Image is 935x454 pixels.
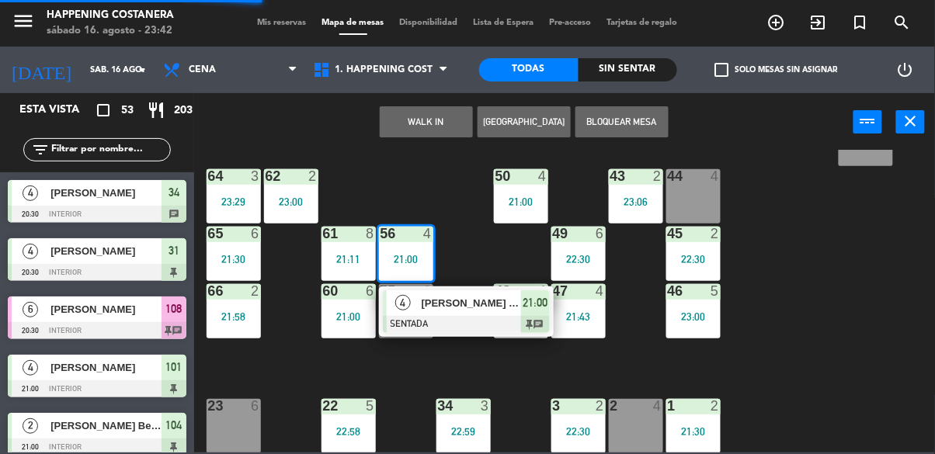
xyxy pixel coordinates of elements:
[538,169,547,183] div: 4
[395,295,411,310] span: 4
[323,399,324,413] div: 22
[711,284,720,298] div: 5
[767,13,786,32] i: add_circle_outline
[23,185,38,201] span: 4
[579,58,678,81] div: Sin sentar
[596,284,605,298] div: 4
[553,227,554,241] div: 49
[596,227,605,241] div: 6
[893,13,912,32] i: search
[438,399,439,413] div: 34
[715,63,729,77] span: check_box_outline_blank
[902,112,920,130] i: close
[322,311,376,322] div: 21:00
[668,169,669,183] div: 44
[23,302,38,317] span: 6
[169,183,179,202] span: 34
[809,13,828,32] i: exit_to_app
[12,9,35,38] button: menu
[666,311,721,322] div: 23:00
[479,58,579,81] div: Todas
[422,295,521,311] span: [PERSON_NAME] x pao
[668,227,669,241] div: 45
[323,284,324,298] div: 60
[668,399,669,413] div: 1
[94,101,113,120] i: crop_square
[169,241,179,260] span: 31
[147,101,165,120] i: restaurant
[379,254,433,265] div: 21:00
[12,9,35,33] i: menu
[251,169,260,183] div: 3
[208,227,209,241] div: 65
[166,416,182,435] span: 104
[335,64,433,75] span: 1. HAPPENING COST
[47,8,174,23] div: Happening Costanera
[609,196,663,207] div: 23:06
[322,254,376,265] div: 21:11
[551,426,606,437] div: 22:30
[666,426,721,437] div: 21:30
[610,399,611,413] div: 2
[50,418,162,434] span: [PERSON_NAME] Betta
[575,106,669,137] button: Bloquear Mesa
[542,19,600,27] span: Pre-acceso
[322,426,376,437] div: 22:58
[50,141,170,158] input: Filtrar por nombre...
[366,227,375,241] div: 8
[166,300,182,318] span: 108
[250,19,315,27] span: Mis reservas
[711,169,720,183] div: 4
[380,106,473,137] button: WALK IN
[715,63,838,77] label: Solo mesas sin asignar
[207,196,261,207] div: 23:29
[208,284,209,298] div: 66
[366,399,375,413] div: 5
[8,101,112,120] div: Esta vista
[610,169,611,183] div: 43
[553,284,554,298] div: 47
[596,399,605,413] div: 2
[23,360,38,376] span: 4
[551,311,606,322] div: 21:43
[859,112,878,130] i: power_input
[50,301,162,317] span: [PERSON_NAME]
[481,399,490,413] div: 3
[653,169,662,183] div: 2
[711,399,720,413] div: 2
[851,13,870,32] i: turned_in_not
[423,284,433,298] div: 6
[896,61,915,79] i: power_settings_new
[436,426,491,437] div: 22:59
[207,254,261,265] div: 21:30
[494,196,548,207] div: 21:00
[47,23,174,39] div: sábado 16. agosto - 23:42
[553,399,554,413] div: 3
[208,169,209,183] div: 64
[551,254,606,265] div: 22:30
[466,19,542,27] span: Lista de Espera
[538,284,547,298] div: 4
[31,140,50,159] i: filter_list
[23,418,38,434] span: 2
[423,227,433,241] div: 4
[121,102,134,120] span: 53
[323,227,324,241] div: 61
[478,106,571,137] button: [GEOGRAPHIC_DATA]
[207,311,261,322] div: 21:58
[23,244,38,259] span: 4
[392,19,466,27] span: Disponibilidad
[50,359,162,376] span: [PERSON_NAME]
[264,196,318,207] div: 23:00
[315,19,392,27] span: Mapa de mesas
[166,358,182,376] span: 101
[251,227,260,241] div: 6
[853,110,882,133] button: power_input
[251,399,260,413] div: 6
[50,185,162,201] span: [PERSON_NAME]
[668,284,669,298] div: 46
